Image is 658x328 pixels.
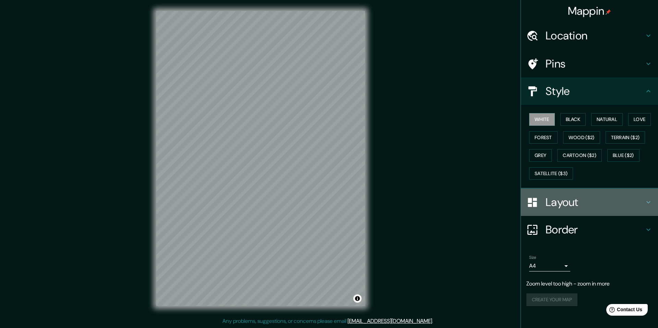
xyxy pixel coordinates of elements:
[563,131,600,144] button: Wood ($2)
[557,149,602,162] button: Cartoon ($2)
[222,317,433,325] p: Any problems, suggestions, or concerns please email .
[529,260,570,271] div: A4
[529,149,552,162] button: Grey
[156,11,365,306] canvas: Map
[521,77,658,105] div: Style
[628,113,651,126] button: Love
[546,195,644,209] h4: Layout
[521,22,658,49] div: Location
[606,9,611,15] img: pin-icon.png
[568,4,611,18] h4: Mappin
[433,317,434,325] div: .
[348,317,432,325] a: [EMAIL_ADDRESS][DOMAIN_NAME]
[606,131,645,144] button: Terrain ($2)
[529,113,555,126] button: White
[607,149,639,162] button: Blue ($2)
[597,301,650,320] iframe: Help widget launcher
[529,255,536,260] label: Size
[546,223,644,236] h4: Border
[529,167,573,180] button: Satellite ($3)
[521,189,658,216] div: Layout
[521,50,658,77] div: Pins
[529,131,558,144] button: Forest
[560,113,586,126] button: Black
[591,113,623,126] button: Natural
[434,317,436,325] div: .
[546,57,644,71] h4: Pins
[526,280,653,288] p: Zoom level too high - zoom in more
[521,216,658,243] div: Border
[546,84,644,98] h4: Style
[546,29,644,42] h4: Location
[353,294,362,303] button: Toggle attribution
